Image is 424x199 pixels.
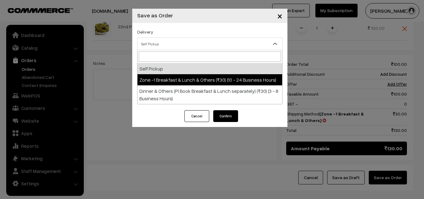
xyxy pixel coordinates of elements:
[138,85,282,104] li: Dinner & Others (Pl Book Breakfast & Lunch separately) (₹30) (3 - 8 Business Hours)
[272,6,287,25] button: Close
[138,63,282,74] li: Self Pickup
[138,74,282,85] li: Zone -1 Breakfast & Lunch & Others (₹30) (10 - 24 Business Hours)
[137,29,153,35] label: Delivery
[184,110,209,122] button: Cancel
[138,38,282,49] span: Self Pickup
[213,110,238,122] button: Confirm
[137,38,282,50] span: Self Pickup
[137,11,173,20] h4: Save as Order
[277,10,282,21] span: ×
